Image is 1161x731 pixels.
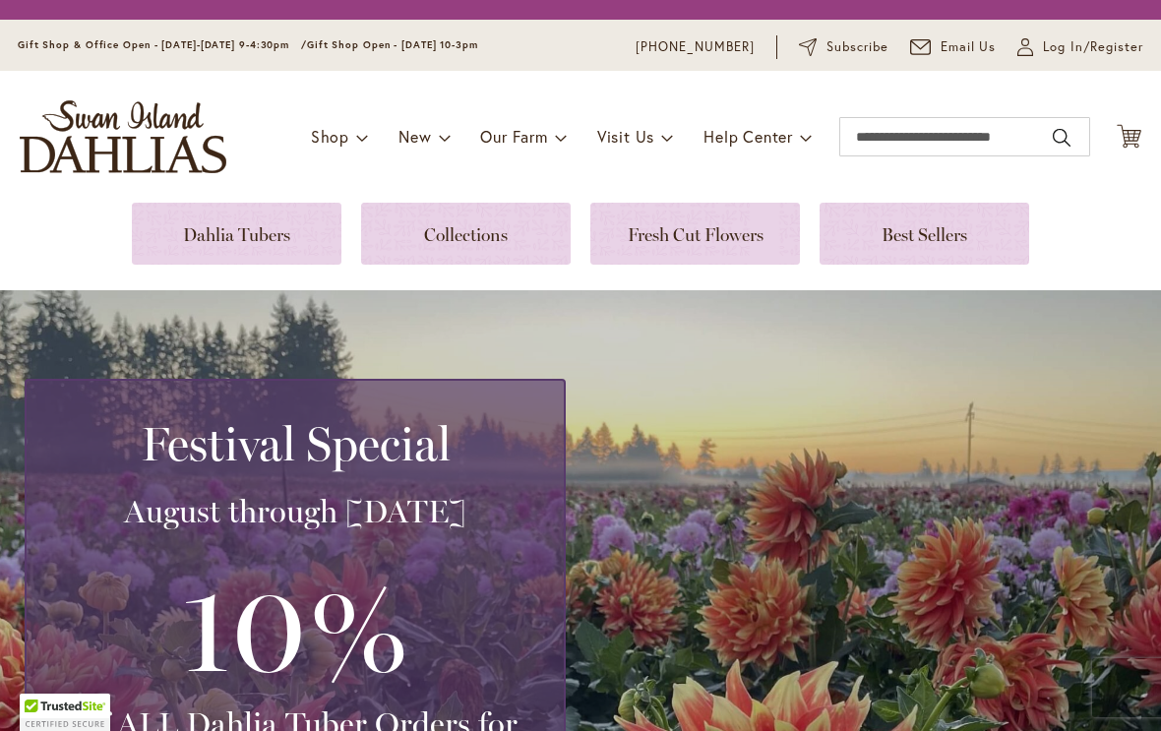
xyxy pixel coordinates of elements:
a: Email Us [910,37,997,57]
span: Email Us [941,37,997,57]
span: Subscribe [826,37,888,57]
a: store logo [20,100,226,173]
span: Gift Shop Open - [DATE] 10-3pm [307,38,478,51]
h3: 10% [50,551,540,704]
span: Log In/Register [1043,37,1143,57]
span: Shop [311,126,349,147]
span: Our Farm [480,126,547,147]
button: Search [1053,122,1070,153]
a: Log In/Register [1017,37,1143,57]
span: Gift Shop & Office Open - [DATE]-[DATE] 9-4:30pm / [18,38,307,51]
h3: August through [DATE] [50,492,540,531]
span: New [398,126,431,147]
span: Help Center [703,126,793,147]
span: Visit Us [597,126,654,147]
h2: Festival Special [50,416,540,471]
div: TrustedSite Certified [20,694,110,731]
a: [PHONE_NUMBER] [636,37,755,57]
a: Subscribe [799,37,888,57]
